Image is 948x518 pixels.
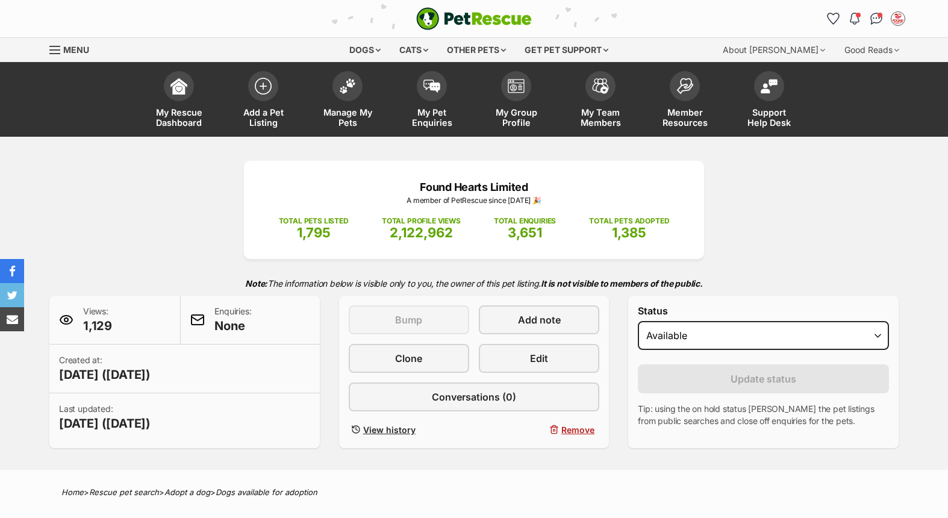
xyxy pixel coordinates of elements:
[349,382,600,411] a: Conversations (0)
[255,78,272,95] img: add-pet-listing-icon-0afa8454b4691262ce3f59096e99ab1cd57d4a30225e0717b998d2c9b9846f56.svg
[573,107,628,128] span: My Team Members
[518,313,561,327] span: Add note
[438,38,514,62] div: Other pets
[339,78,356,94] img: manage-my-pets-icon-02211641906a0b7f246fdf0571729dbe1e7629f14944591b6c1af311fb30b64b.svg
[83,317,112,334] span: 1,129
[390,225,453,240] span: 2,122,962
[867,9,886,28] a: Conversations
[561,423,594,436] span: Remove
[836,38,908,62] div: Good Reads
[297,225,331,240] span: 1,795
[305,65,390,137] a: Manage My Pets
[479,421,599,438] button: Remove
[742,107,796,128] span: Support Help Desk
[262,195,686,206] p: A member of PetRescue since [DATE] 🎉
[49,38,98,60] a: Menu
[432,390,516,404] span: Conversations (0)
[89,487,159,497] a: Rescue pet search
[638,403,889,427] p: Tip: using the on hold status [PERSON_NAME] the pet listings from public searches and close off e...
[63,45,89,55] span: Menu
[516,38,617,62] div: Get pet support
[479,305,599,334] a: Add note
[382,216,461,226] p: TOTAL PROFILE VIEWS
[59,366,151,383] span: [DATE] ([DATE])
[395,351,422,366] span: Clone
[474,65,558,137] a: My Group Profile
[592,78,609,94] img: team-members-icon-5396bd8760b3fe7c0b43da4ab00e1e3bb1a5d9ba89233759b79545d2d3fc5d0d.svg
[59,403,151,432] p: Last updated:
[530,351,548,366] span: Edit
[363,423,416,436] span: View history
[236,107,290,128] span: Add a Pet Listing
[164,487,210,497] a: Adopt a dog
[349,344,469,373] a: Clone
[390,65,474,137] a: My Pet Enquiries
[423,80,440,93] img: pet-enquiries-icon-7e3ad2cf08bfb03b45e93fb7055b45f3efa6380592205ae92323e6603595dc1f.svg
[823,9,908,28] ul: Account quick links
[170,78,187,95] img: dashboard-icon-eb2f2d2d3e046f16d808141f083e7271f6b2e854fb5c12c21221c1fb7104beca.svg
[508,225,542,240] span: 3,651
[508,79,525,93] img: group-profile-icon-3fa3cf56718a62981997c0bc7e787c4b2cf8bcc04b72c1350f741eb67cf2f40e.svg
[349,421,469,438] a: View history
[221,65,305,137] a: Add a Pet Listing
[823,9,843,28] a: Favourites
[416,7,532,30] img: logo-e224e6f780fb5917bec1dbf3a21bbac754714ae5b6737aabdf751b685950b380.svg
[731,372,796,386] span: Update status
[541,278,703,289] strong: It is not visible to members of the public.
[245,278,267,289] strong: Note:
[31,488,917,497] div: > > >
[892,13,904,25] img: VIC Dogs profile pic
[479,344,599,373] a: Edit
[416,7,532,30] a: PetRescue
[61,487,84,497] a: Home
[850,13,859,25] img: notifications-46538b983faf8c2785f20acdc204bb7945ddae34d4c08c2a6579f10ce5e182be.svg
[83,305,112,334] p: Views:
[279,216,349,226] p: TOTAL PETS LISTED
[612,225,646,240] span: 1,385
[59,415,151,432] span: [DATE] ([DATE])
[638,305,889,316] label: Status
[888,9,908,28] button: My account
[214,305,251,334] p: Enquiries:
[262,179,686,195] p: Found Hearts Limited
[489,107,543,128] span: My Group Profile
[676,78,693,94] img: member-resources-icon-8e73f808a243e03378d46382f2149f9095a855e16c252ad45f914b54edf8863c.svg
[405,107,459,128] span: My Pet Enquiries
[870,13,883,25] img: chat-41dd97257d64d25036548639549fe6c8038ab92f7586957e7f3b1b290dea8141.svg
[558,65,643,137] a: My Team Members
[349,305,469,334] button: Bump
[152,107,206,128] span: My Rescue Dashboard
[320,107,375,128] span: Manage My Pets
[216,487,317,497] a: Dogs available for adoption
[727,65,811,137] a: Support Help Desk
[761,79,778,93] img: help-desk-icon-fdf02630f3aa405de69fd3d07c3f3aa587a6932b1a1747fa1d2bba05be0121f9.svg
[341,38,389,62] div: Dogs
[59,354,151,383] p: Created at:
[391,38,437,62] div: Cats
[714,38,834,62] div: About [PERSON_NAME]
[589,216,669,226] p: TOTAL PETS ADOPTED
[638,364,889,393] button: Update status
[643,65,727,137] a: Member Resources
[395,313,422,327] span: Bump
[494,216,556,226] p: TOTAL ENQUIRIES
[137,65,221,137] a: My Rescue Dashboard
[845,9,864,28] button: Notifications
[214,317,251,334] span: None
[658,107,712,128] span: Member Resources
[49,271,899,296] p: The information below is visible only to you, the owner of this pet listing.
